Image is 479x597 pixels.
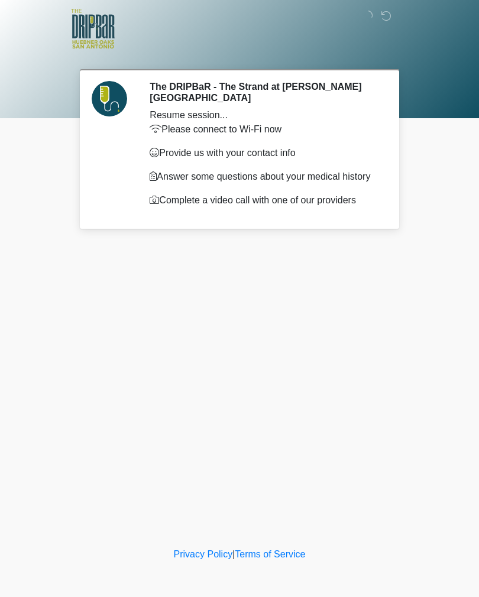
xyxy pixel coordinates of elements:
p: Complete a video call with one of our providers [150,193,378,207]
h2: The DRIPBaR - The Strand at [PERSON_NAME][GEOGRAPHIC_DATA] [150,81,378,103]
p: Answer some questions about your medical history [150,170,378,184]
p: Provide us with your contact info [150,146,378,160]
img: Agent Avatar [92,81,127,116]
a: | [232,549,235,559]
a: Terms of Service [235,549,305,559]
div: Resume session... [150,108,378,122]
img: The DRIPBaR - The Strand at Huebner Oaks Logo [71,9,115,48]
p: Please connect to Wi-Fi now [150,122,378,137]
a: Privacy Policy [174,549,233,559]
